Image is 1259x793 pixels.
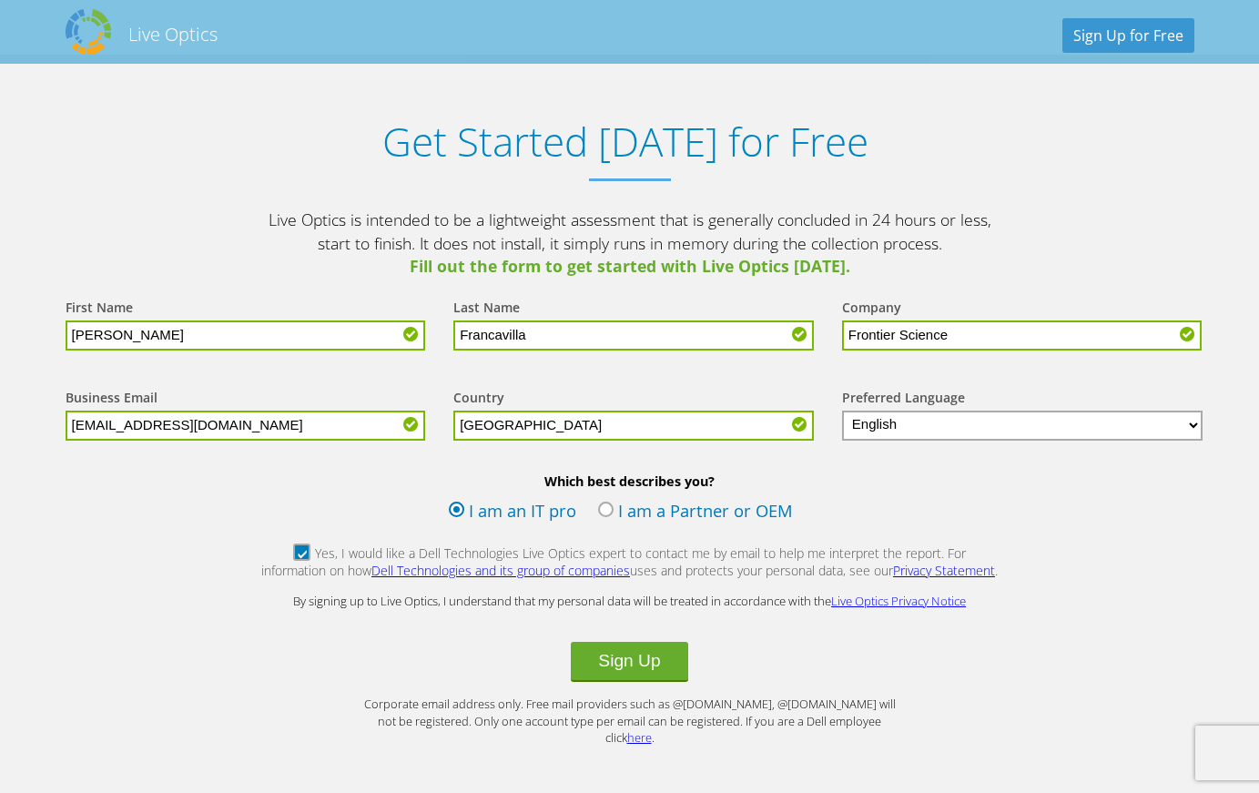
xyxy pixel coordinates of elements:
[66,9,111,55] img: Dell Dpack
[598,499,793,526] label: I am a Partner or OEM
[571,642,687,682] button: Sign Up
[66,389,157,411] label: Business Email
[627,729,652,746] a: here
[453,389,504,411] label: Country
[453,411,814,441] input: Start typing to search for a country
[128,22,218,46] h2: Live Optics
[260,544,1000,584] label: Yes, I would like a Dell Technologies Live Optics expert to contact me by email to help me interp...
[842,389,965,411] label: Preferred Language
[266,593,994,610] p: By signing up to Live Optics, I understand that my personal data will be treated in accordance wi...
[47,118,1203,165] h1: Get Started [DATE] for Free
[66,299,133,320] label: First Name
[449,499,576,526] label: I am an IT pro
[357,696,903,747] p: Corporate email address only. Free mail providers such as @[DOMAIN_NAME], @[DOMAIN_NAME] will not...
[453,299,520,320] label: Last Name
[266,255,994,279] span: Fill out the form to get started with Live Optics [DATE].
[842,299,901,320] label: Company
[831,593,966,609] a: Live Optics Privacy Notice
[1062,18,1194,53] a: Sign Up for Free
[371,562,630,579] a: Dell Technologies and its group of companies
[47,473,1213,490] b: Which best describes you?
[893,562,995,579] a: Privacy Statement
[266,208,994,279] p: Live Optics is intended to be a lightweight assessment that is generally concluded in 24 hours or...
